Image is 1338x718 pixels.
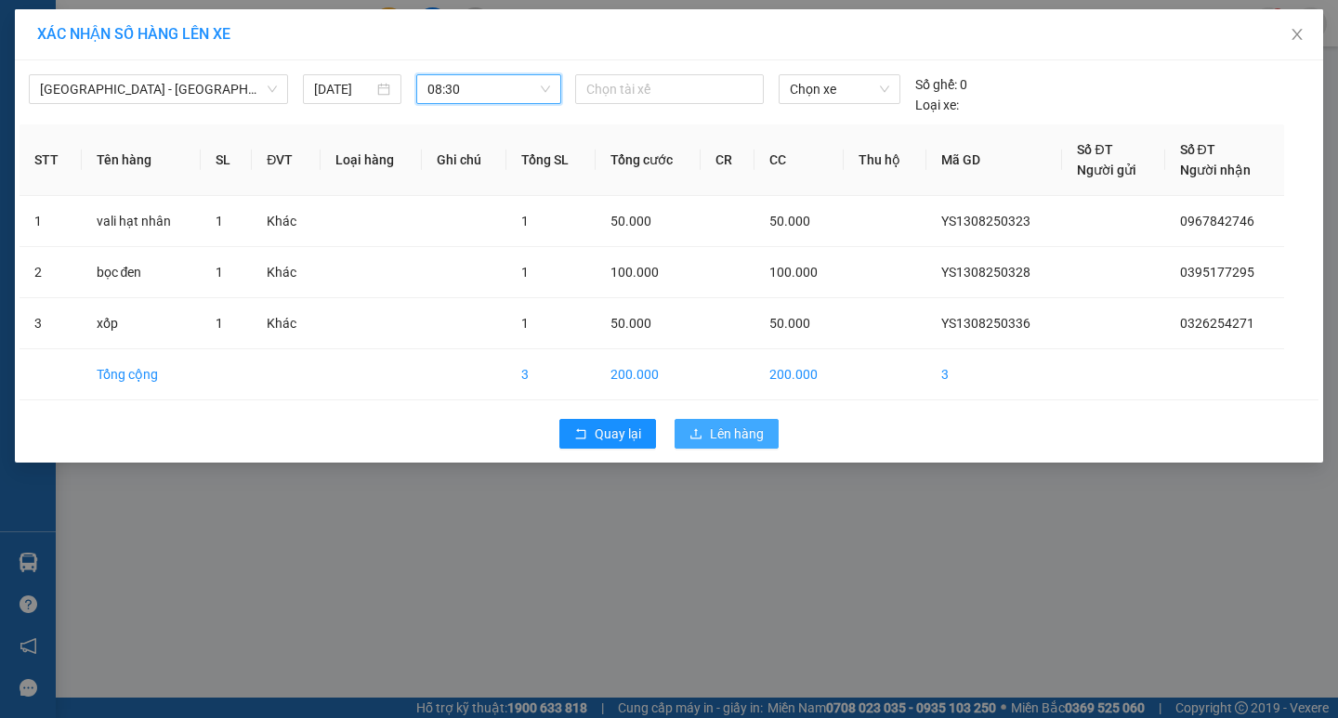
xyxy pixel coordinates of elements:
span: XÁC NHẬN SỐ HÀNG LÊN XE [37,25,230,43]
span: 50.000 [610,214,651,228]
td: vali hạt nhân [82,196,202,247]
th: CC [754,124,844,196]
th: Tổng cước [596,124,702,196]
button: Close [1271,9,1323,61]
strong: CÔNG TY VẬN TẢI ĐỨC TRƯỞNG [40,10,240,24]
th: Tổng SL [506,124,595,196]
td: 3 [506,349,595,400]
th: CR [701,124,754,196]
th: SL [201,124,252,196]
th: Tên hàng [82,124,202,196]
span: YS1308250328 [941,265,1030,280]
th: Thu hộ [844,124,925,196]
span: YS1308250336 [941,316,1030,331]
span: 19009397 [145,27,200,41]
th: Loại hàng [321,124,422,196]
span: Gửi [14,76,33,90]
span: 50.000 [769,214,810,228]
span: Loại xe: [915,95,959,115]
button: rollbackQuay lại [559,419,656,449]
td: 1 [20,196,82,247]
span: 100.000 [769,265,818,280]
td: 2 [20,247,82,298]
span: Số ĐT [1077,142,1112,157]
span: 0967842746 [62,126,145,142]
span: - [58,126,145,142]
span: 1 [216,316,223,331]
span: Quay lại [595,424,641,444]
span: rollback [574,427,587,442]
strong: HOTLINE : [79,27,141,41]
span: Chọn xe [790,75,888,103]
td: xốp [82,298,202,349]
span: 1 [216,265,223,280]
td: 3 [926,349,1063,400]
span: - [54,47,59,63]
td: Khác [252,247,320,298]
span: VP [GEOGRAPHIC_DATA] - [54,67,245,117]
td: 200.000 [596,349,702,400]
span: close [1290,27,1305,42]
span: 0967842746 [1180,214,1254,228]
span: 0395177295 [1180,265,1254,280]
span: 100.000 [610,265,659,280]
span: 1 [521,316,529,331]
td: 200.000 [754,349,844,400]
span: DCT20/51A Phường [GEOGRAPHIC_DATA] [54,85,213,117]
span: Số ĐT [1180,142,1215,157]
span: Người gửi [1077,163,1136,177]
span: Hà Nội - Thái Thụy (45 chỗ) [40,75,277,103]
button: uploadLên hàng [675,419,779,449]
span: 1 [521,214,529,228]
span: Người nhận [1180,163,1251,177]
th: ĐVT [252,124,320,196]
th: STT [20,124,82,196]
span: Số ghế: [915,74,957,95]
span: Lên hàng [710,424,764,444]
th: Mã GD [926,124,1063,196]
span: 1 [216,214,223,228]
div: 0 [915,74,967,95]
span: 50.000 [610,316,651,331]
span: YS1308250323 [941,214,1030,228]
td: Khác [252,298,320,349]
span: 08:30 [427,75,550,103]
span: 50.000 [769,316,810,331]
span: 1 [521,265,529,280]
span: 0326254271 [1180,316,1254,331]
th: Ghi chú [422,124,507,196]
td: 3 [20,298,82,349]
input: 13/08/2025 [314,79,374,99]
span: upload [689,427,702,442]
td: Khác [252,196,320,247]
td: Tổng cộng [82,349,202,400]
td: bọc đen [82,247,202,298]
